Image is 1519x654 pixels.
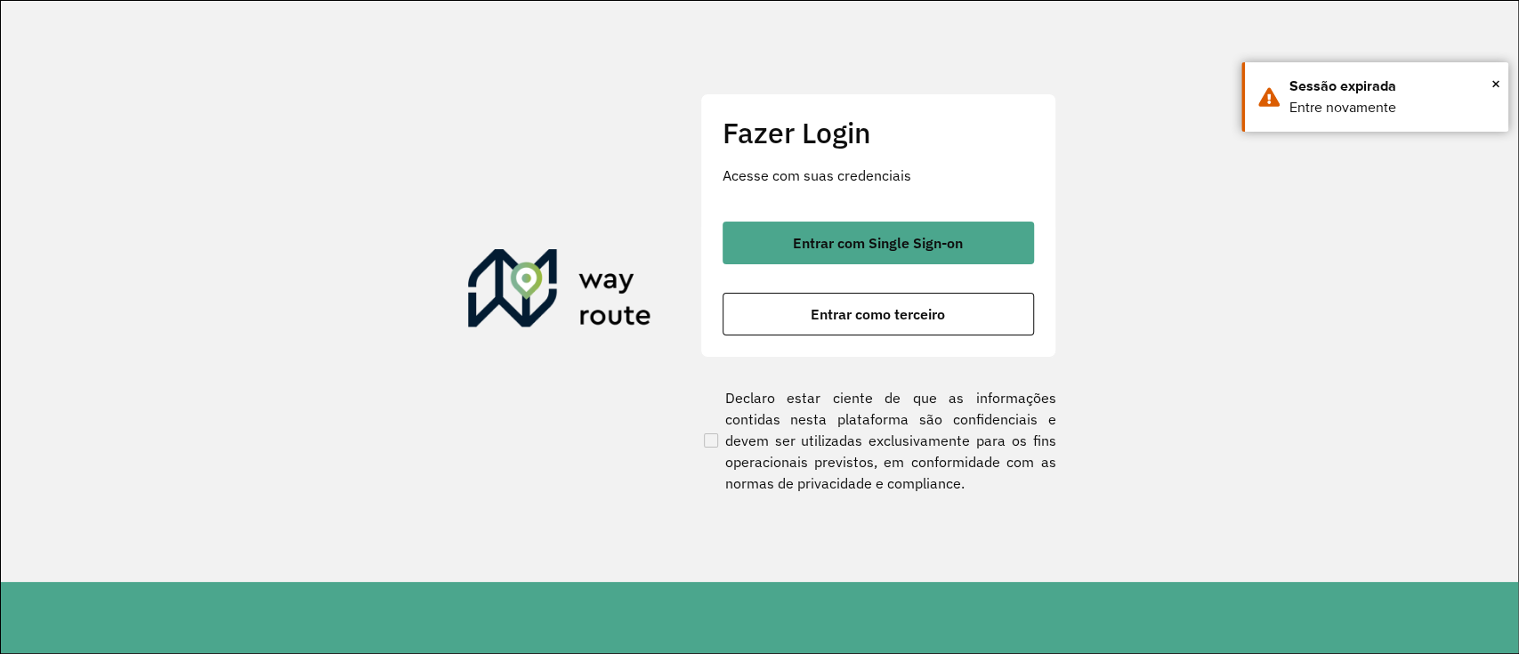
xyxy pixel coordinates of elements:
[1491,70,1500,97] span: ×
[723,116,1034,149] h2: Fazer Login
[793,236,963,250] span: Entrar com Single Sign-on
[700,387,1056,494] label: Declaro estar ciente de que as informações contidas nesta plataforma são confidenciais e devem se...
[723,165,1034,186] p: Acesse com suas credenciais
[1491,70,1500,97] button: Close
[811,307,945,321] span: Entrar como terceiro
[723,293,1034,335] button: button
[723,222,1034,264] button: button
[1289,76,1495,97] div: Sessão expirada
[468,249,651,335] img: Roteirizador AmbevTech
[1289,97,1495,118] div: Entre novamente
